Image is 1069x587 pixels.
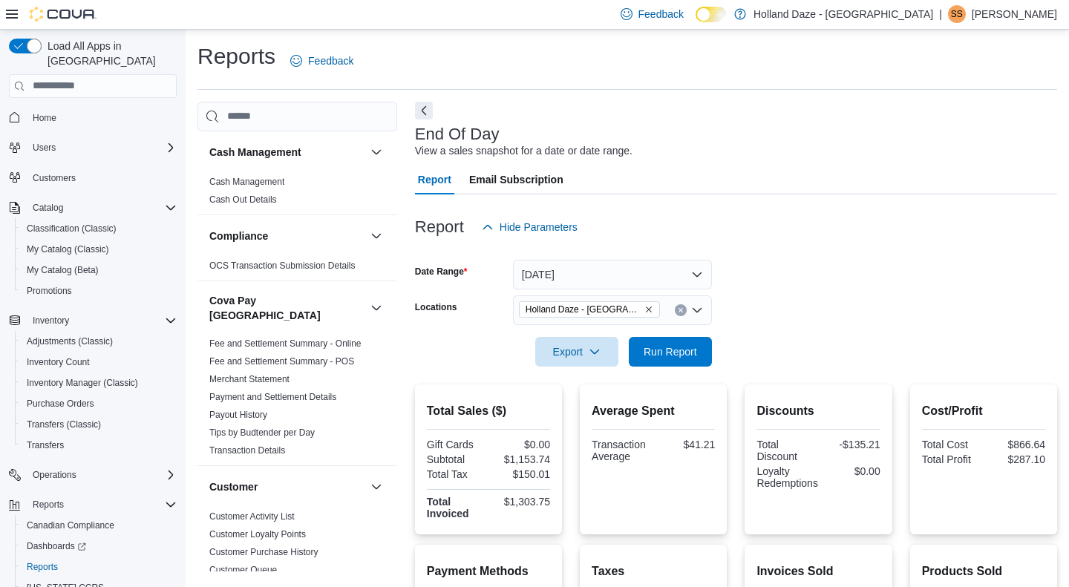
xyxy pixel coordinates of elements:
[33,142,56,154] span: Users
[209,260,356,271] a: OCS Transaction Submission Details
[209,427,315,439] span: Tips by Budtender per Day
[209,355,354,367] span: Fee and Settlement Summary - POS
[197,173,397,214] div: Cash Management
[27,419,101,430] span: Transfers (Classic)
[209,229,268,243] h3: Compliance
[951,5,963,23] span: SS
[21,282,177,300] span: Promotions
[209,373,290,385] span: Merchant Statement
[209,409,267,421] span: Payout History
[922,402,1045,420] h2: Cost/Profit
[21,220,177,237] span: Classification (Classic)
[209,194,277,206] span: Cash Out Details
[939,5,942,23] p: |
[427,453,486,465] div: Subtotal
[987,439,1045,450] div: $866.64
[519,301,660,318] span: Holland Daze - Orangeville
[21,261,105,279] a: My Catalog (Beta)
[209,194,277,205] a: Cash Out Details
[592,439,650,462] div: Transaction Average
[27,199,177,217] span: Catalog
[308,53,353,68] span: Feedback
[15,536,183,557] a: Dashboards
[415,143,632,159] div: View a sales snapshot for a date or date range.
[21,395,177,413] span: Purchase Orders
[427,402,550,420] h2: Total Sales ($)
[27,561,58,573] span: Reports
[209,547,318,557] a: Customer Purchase History
[491,439,550,450] div: $0.00
[592,402,715,420] h2: Average Spent
[209,338,362,350] span: Fee and Settlement Summary - Online
[21,374,177,392] span: Inventory Manager (Classic)
[415,218,464,236] h3: Report
[21,220,122,237] a: Classification (Classic)
[15,260,183,281] button: My Catalog (Beta)
[696,22,696,23] span: Dark Mode
[21,416,107,433] a: Transfers (Classic)
[42,39,177,68] span: Load All Apps in [GEOGRAPHIC_DATA]
[491,453,550,465] div: $1,153.74
[209,145,364,160] button: Cash Management
[987,453,1045,465] div: $287.10
[27,243,109,255] span: My Catalog (Classic)
[209,564,277,576] span: Customer Queue
[27,223,117,235] span: Classification (Classic)
[209,427,315,438] a: Tips by Budtender per Day
[15,331,183,352] button: Adjustments (Classic)
[756,439,815,462] div: Total Discount
[209,528,306,540] span: Customer Loyalty Points
[21,558,64,576] a: Reports
[3,494,183,515] button: Reports
[427,468,486,480] div: Total Tax
[27,519,114,531] span: Canadian Compliance
[644,305,653,314] button: Remove Holland Daze - Orangeville from selection in this group
[27,496,70,514] button: Reports
[544,337,609,367] span: Export
[535,337,618,367] button: Export
[21,517,120,534] a: Canadian Compliance
[21,353,96,371] a: Inventory Count
[209,293,364,323] button: Cova Pay [GEOGRAPHIC_DATA]
[476,212,583,242] button: Hide Parameters
[33,202,63,214] span: Catalog
[822,439,880,450] div: -$135.21
[209,356,354,367] a: Fee and Settlement Summary - POS
[209,338,362,349] a: Fee and Settlement Summary - Online
[27,264,99,276] span: My Catalog (Beta)
[27,168,177,187] span: Customers
[427,439,486,450] div: Gift Cards
[209,391,336,403] span: Payment and Settlement Details
[367,143,385,161] button: Cash Management
[27,439,64,451] span: Transfers
[209,445,285,456] span: Transaction Details
[656,439,715,450] div: $41.21
[491,496,550,508] div: $1,303.75
[367,227,385,245] button: Compliance
[33,315,69,327] span: Inventory
[209,511,295,522] a: Customer Activity List
[469,165,563,194] span: Email Subscription
[27,169,82,187] a: Customers
[21,353,177,371] span: Inventory Count
[209,229,364,243] button: Compliance
[756,402,880,420] h2: Discounts
[21,517,177,534] span: Canadian Compliance
[415,266,468,278] label: Date Range
[696,7,727,22] input: Dark Mode
[3,465,183,485] button: Operations
[21,332,177,350] span: Adjustments (Classic)
[27,312,177,329] span: Inventory
[33,499,64,511] span: Reports
[415,102,433,119] button: Next
[209,529,306,540] a: Customer Loyalty Points
[15,373,183,393] button: Inventory Manager (Classic)
[209,392,336,402] a: Payment and Settlement Details
[21,240,177,258] span: My Catalog (Classic)
[15,435,183,456] button: Transfers
[972,5,1057,23] p: [PERSON_NAME]
[21,537,92,555] a: Dashboards
[197,257,397,281] div: Compliance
